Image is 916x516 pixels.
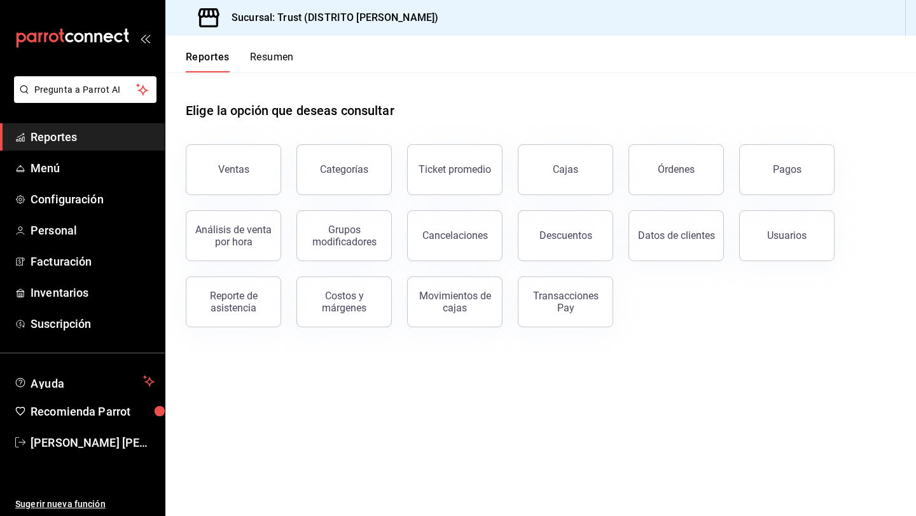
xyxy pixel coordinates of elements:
[526,290,605,314] div: Transacciones Pay
[773,163,801,175] div: Pagos
[739,210,835,261] button: Usuarios
[194,290,273,314] div: Reporte de asistencia
[15,498,155,511] span: Sugerir nueva función
[518,144,613,195] button: Cajas
[250,51,294,72] button: Resumen
[296,210,392,261] button: Grupos modificadores
[305,224,384,248] div: Grupos modificadores
[518,276,613,327] button: Transacciones Pay
[140,33,150,43] button: open_drawer_menu
[34,83,137,97] span: Pregunta a Parrot AI
[186,144,281,195] button: Ventas
[31,434,155,451] span: [PERSON_NAME] [PERSON_NAME]
[415,290,494,314] div: Movimientos de cajas
[628,144,724,195] button: Órdenes
[218,163,249,175] div: Ventas
[422,229,488,241] div: Cancelaciones
[186,51,294,72] div: navigation tabs
[31,403,155,420] span: Recomienda Parrot
[305,290,384,314] div: Costos y márgenes
[194,224,273,248] div: Análisis de venta por hora
[296,144,392,195] button: Categorías
[186,51,230,72] button: Reportes
[31,253,155,270] span: Facturación
[31,128,155,146] span: Reportes
[31,284,155,301] span: Inventarios
[9,92,156,105] a: Pregunta a Parrot AI
[638,229,715,241] div: Datos de clientes
[518,210,613,261] button: Descuentos
[31,222,155,239] span: Personal
[407,144,503,195] button: Ticket promedio
[186,276,281,327] button: Reporte de asistencia
[31,374,138,389] span: Ayuda
[320,163,368,175] div: Categorías
[186,101,394,120] h1: Elige la opción que deseas consultar
[739,144,835,195] button: Pagos
[31,160,155,177] span: Menú
[767,229,807,241] div: Usuarios
[407,210,503,261] button: Cancelaciones
[539,229,592,241] div: Descuentos
[419,163,491,175] div: Ticket promedio
[628,210,724,261] button: Datos de clientes
[658,163,695,175] div: Órdenes
[296,276,392,327] button: Costos y márgenes
[221,10,438,25] h3: Sucursal: Trust (DISTRITO [PERSON_NAME])
[14,76,156,103] button: Pregunta a Parrot AI
[31,191,155,208] span: Configuración
[553,163,578,175] div: Cajas
[407,276,503,327] button: Movimientos de cajas
[31,315,155,332] span: Suscripción
[186,210,281,261] button: Análisis de venta por hora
